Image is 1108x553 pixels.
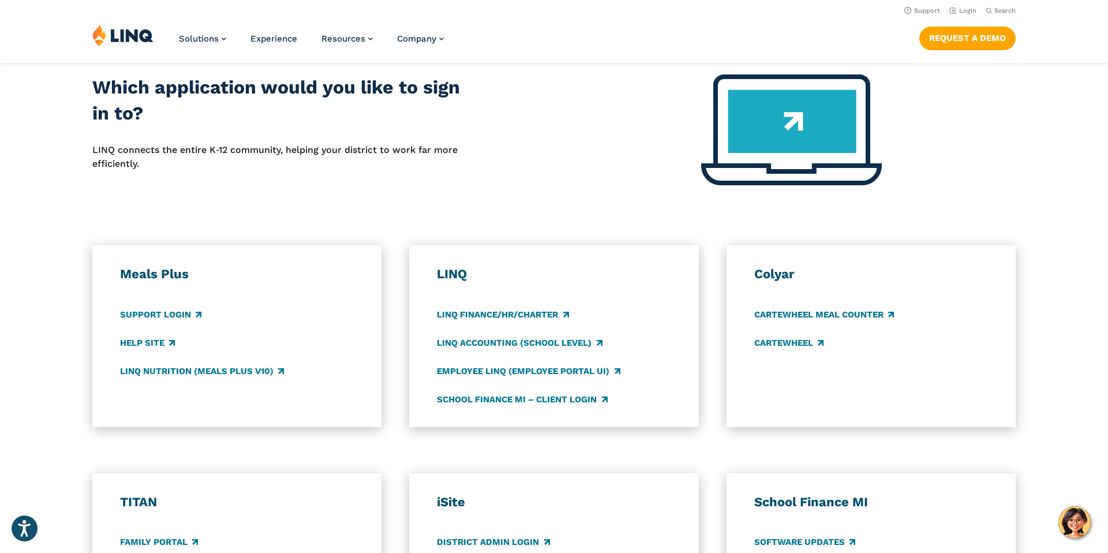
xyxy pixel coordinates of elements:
p: LINQ connects the entire K‑12 community, helping your district to work far more efficiently. [92,143,461,171]
a: Request a Demo [919,27,1016,50]
span: Search [994,7,1016,14]
a: Employee LINQ (Employee Portal UI) [437,365,620,378]
h2: Which application would you like to sign in to? [92,74,461,127]
a: LINQ Finance/HR/Charter [437,308,568,321]
a: LINQ Accounting (school level) [437,337,602,349]
a: CARTEWHEEL Meal Counter [754,308,894,321]
h3: School Finance MI [754,494,988,510]
a: District Admin Login [437,536,549,549]
a: School Finance MI – Client Login [437,393,607,406]
span: Company [397,33,436,44]
a: Family Portal [120,536,198,549]
span: Resources [321,33,365,44]
button: Open Search Bar [986,6,1016,15]
nav: Button Navigation [919,24,1016,50]
h3: LINQ [437,266,671,282]
a: Solutions [179,33,226,44]
a: Login [949,7,976,14]
h3: iSite [437,494,671,510]
h3: Colyar [754,266,988,282]
a: Experience [250,33,297,44]
a: CARTEWHEEL [754,337,823,349]
a: Resources [321,33,373,44]
a: LINQ Nutrition (Meals Plus v10) [120,365,284,378]
span: Solutions [179,33,219,44]
a: Company [397,33,444,44]
button: Hello, have a question? Let’s chat. [1058,506,1091,539]
h3: TITAN [120,494,354,510]
h3: Meals Plus [120,266,354,282]
a: Support [904,7,940,14]
a: Software Updates [754,536,855,549]
a: Help Site [120,337,175,349]
a: Support Login [120,308,201,321]
nav: Primary Navigation [179,24,444,62]
img: LINQ | K‑12 Software [92,24,154,46]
